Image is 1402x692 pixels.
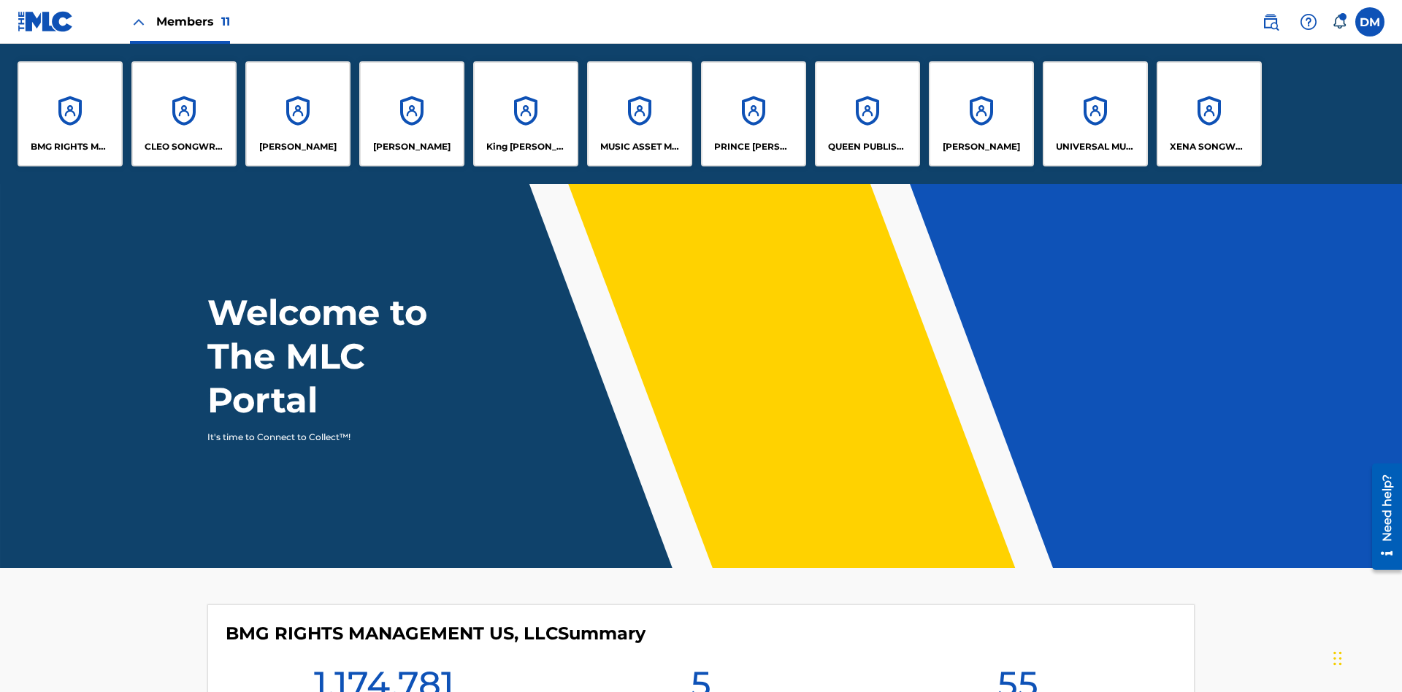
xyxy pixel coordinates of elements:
img: MLC Logo [18,11,74,32]
a: AccountsBMG RIGHTS MANAGEMENT US, LLC [18,61,123,166]
a: AccountsXENA SONGWRITER [1157,61,1262,166]
p: ELVIS COSTELLO [259,140,337,153]
iframe: Chat Widget [1329,622,1402,692]
div: Notifications [1332,15,1347,29]
img: Close [130,13,148,31]
a: AccountsCLEO SONGWRITER [131,61,237,166]
h4: BMG RIGHTS MANAGEMENT US, LLC [226,623,646,645]
a: AccountsQUEEN PUBLISHA [815,61,920,166]
p: BMG RIGHTS MANAGEMENT US, LLC [31,140,110,153]
p: EYAMA MCSINGER [373,140,451,153]
div: Help [1294,7,1323,36]
p: UNIVERSAL MUSIC PUB GROUP [1056,140,1135,153]
a: AccountsUNIVERSAL MUSIC PUB GROUP [1043,61,1148,166]
span: 11 [221,15,230,28]
p: PRINCE MCTESTERSON [714,140,794,153]
iframe: Resource Center [1361,458,1402,577]
a: Accounts[PERSON_NAME] [245,61,350,166]
img: search [1262,13,1279,31]
a: AccountsPRINCE [PERSON_NAME] [701,61,806,166]
a: Accounts[PERSON_NAME] [929,61,1034,166]
p: XENA SONGWRITER [1170,140,1249,153]
div: Drag [1333,637,1342,680]
span: Members [156,13,230,30]
a: Accounts[PERSON_NAME] [359,61,464,166]
img: help [1300,13,1317,31]
a: AccountsMUSIC ASSET MANAGEMENT (MAM) [587,61,692,166]
a: AccountsKing [PERSON_NAME] [473,61,578,166]
div: User Menu [1355,7,1384,36]
p: It's time to Connect to Collect™! [207,431,461,444]
p: QUEEN PUBLISHA [828,140,908,153]
p: MUSIC ASSET MANAGEMENT (MAM) [600,140,680,153]
a: Public Search [1256,7,1285,36]
p: King McTesterson [486,140,566,153]
h1: Welcome to The MLC Portal [207,291,480,422]
p: RONALD MCTESTERSON [943,140,1020,153]
p: CLEO SONGWRITER [145,140,224,153]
